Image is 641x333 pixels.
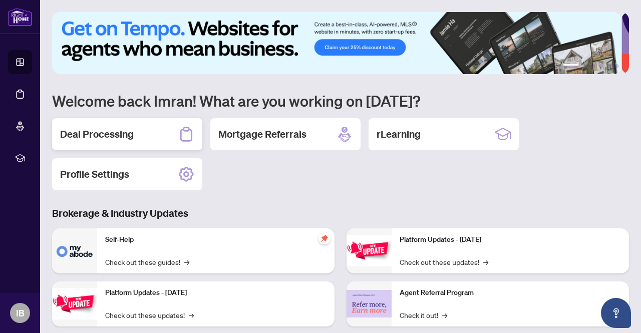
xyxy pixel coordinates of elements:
span: → [483,256,488,267]
h2: Profile Settings [60,167,129,181]
a: Check out these guides!→ [105,256,189,267]
h2: Mortgage Referrals [218,127,306,141]
span: → [442,309,447,320]
img: Self-Help [52,228,97,273]
p: Agent Referral Program [400,287,621,298]
img: Platform Updates - September 16, 2025 [52,288,97,319]
span: → [189,309,194,320]
a: Check out these updates!→ [105,309,194,320]
span: → [184,256,189,267]
button: 5 [607,64,611,68]
button: 4 [599,64,603,68]
h2: rLearning [377,127,421,141]
a: Check it out!→ [400,309,447,320]
h2: Deal Processing [60,127,134,141]
button: Open asap [601,298,631,328]
p: Platform Updates - [DATE] [105,287,327,298]
button: 3 [591,64,595,68]
span: pushpin [318,232,331,244]
img: Platform Updates - June 23, 2025 [347,235,392,266]
img: Agent Referral Program [347,290,392,317]
button: 6 [615,64,619,68]
a: Check out these updates!→ [400,256,488,267]
img: logo [8,8,32,26]
p: Platform Updates - [DATE] [400,234,621,245]
h1: Welcome back Imran! What are you working on [DATE]? [52,91,629,110]
span: IB [16,306,25,320]
button: 2 [583,64,587,68]
p: Self-Help [105,234,327,245]
h3: Brokerage & Industry Updates [52,206,629,220]
img: Slide 0 [52,12,621,74]
button: 1 [563,64,579,68]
